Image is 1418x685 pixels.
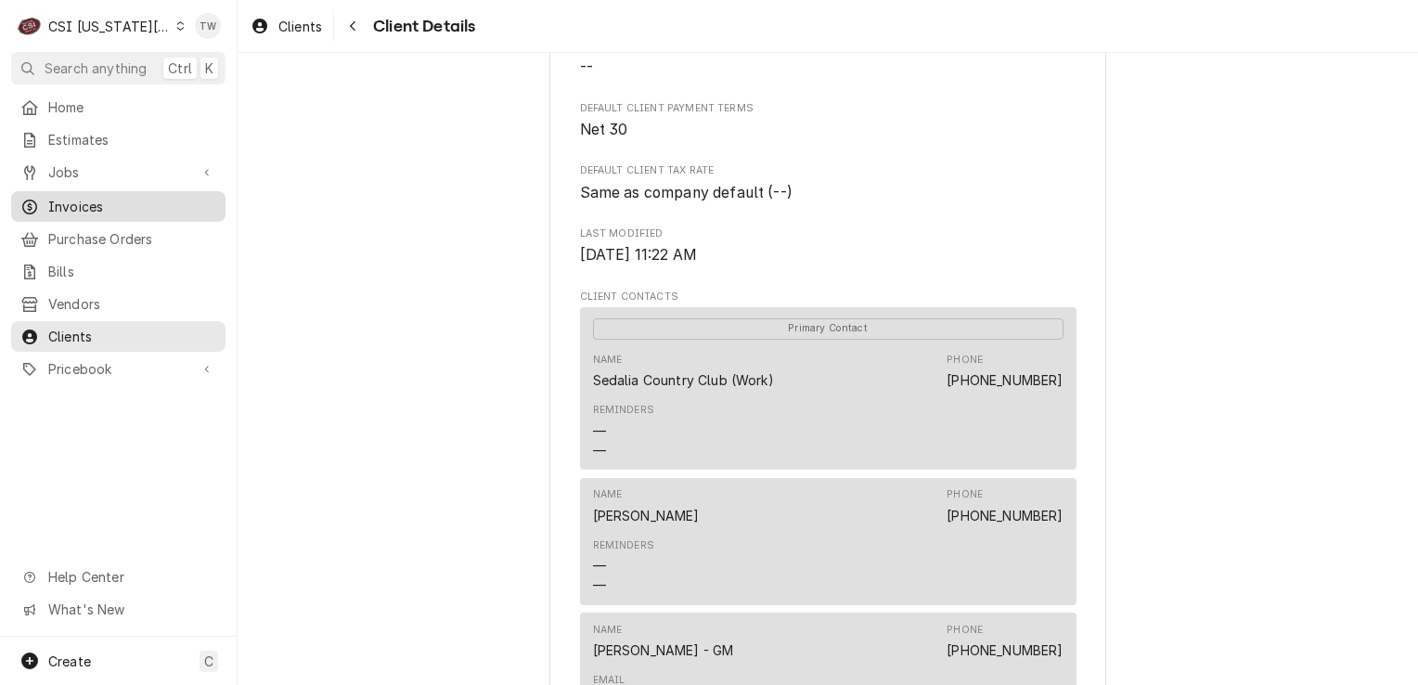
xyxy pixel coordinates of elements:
span: Pricebook [48,359,188,379]
span: Last Modified [580,244,1076,266]
div: Credit Limit [580,38,1076,78]
a: [PHONE_NUMBER] [947,372,1063,388]
div: CSI Kansas City's Avatar [17,13,43,39]
div: — [593,441,606,460]
div: — [593,575,606,595]
div: Reminders [593,538,654,595]
span: Bills [48,262,216,281]
div: Reminders [593,403,654,418]
div: Name [593,623,623,638]
span: Jobs [48,162,188,182]
span: Default Client Tax Rate [580,163,1076,178]
div: Name [593,353,774,390]
div: Phone [947,353,1063,390]
span: Help Center [48,567,214,587]
span: Net 30 [580,121,628,138]
a: [PHONE_NUMBER] [947,508,1063,523]
div: — [593,421,606,441]
a: Bills [11,256,226,287]
div: Phone [947,353,983,368]
span: Last Modified [580,226,1076,241]
span: Default Client Tax Rate [580,182,1076,204]
a: Go to What's New [11,594,226,625]
div: Contact [580,307,1076,470]
span: Purchase Orders [48,229,216,249]
div: Reminders [593,538,654,553]
span: Client Contacts [580,290,1076,304]
div: C [17,13,43,39]
span: K [205,58,213,78]
a: Home [11,92,226,123]
div: Name [593,353,623,368]
div: Default Client Payment Terms [580,101,1076,141]
div: TW [195,13,221,39]
span: Clients [48,327,216,346]
a: Clients [11,321,226,352]
div: Phone [947,487,983,502]
button: Search anythingCtrlK [11,52,226,84]
a: Invoices [11,191,226,222]
span: Default Client Payment Terms [580,101,1076,116]
span: Estimates [48,130,216,149]
span: Credit Limit [580,57,1076,79]
div: Contact [580,478,1076,605]
span: Create [48,653,91,669]
a: Go to Jobs [11,157,226,187]
div: Name [593,487,623,502]
a: Go to Help Center [11,562,226,592]
div: — [593,556,606,575]
div: Phone [947,623,1063,660]
span: -- [580,58,593,76]
span: Primary Contact [593,318,1063,340]
a: Clients [243,11,329,42]
div: Name [593,487,700,524]
div: Tori Warrick's Avatar [195,13,221,39]
span: Clients [278,17,322,36]
span: Search anything [45,58,147,78]
div: Primary [593,317,1063,339]
div: Phone [947,623,983,638]
span: Home [48,97,216,117]
button: Navigate back [338,11,367,41]
div: Default Client Tax Rate [580,163,1076,203]
a: [PHONE_NUMBER] [947,642,1063,658]
div: Phone [947,487,1063,524]
a: Go to Pricebook [11,354,226,384]
span: Ctrl [168,58,192,78]
a: Purchase Orders [11,224,226,254]
div: CSI [US_STATE][GEOGRAPHIC_DATA] [48,17,171,36]
a: Vendors [11,289,226,319]
span: Same as company default (--) [580,184,793,201]
span: What's New [48,600,214,619]
span: [DATE] 11:22 AM [580,246,697,264]
div: Sedalia Country Club (Work) [593,370,774,390]
span: Invoices [48,197,216,216]
span: Vendors [48,294,216,314]
span: C [204,652,213,671]
span: Client Details [367,14,475,39]
a: Estimates [11,124,226,155]
div: [PERSON_NAME] - GM [593,640,734,660]
div: Reminders [593,403,654,459]
div: Last Modified [580,226,1076,266]
div: Name [593,623,734,660]
span: Default Client Payment Terms [580,119,1076,141]
div: [PERSON_NAME] [593,506,700,525]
